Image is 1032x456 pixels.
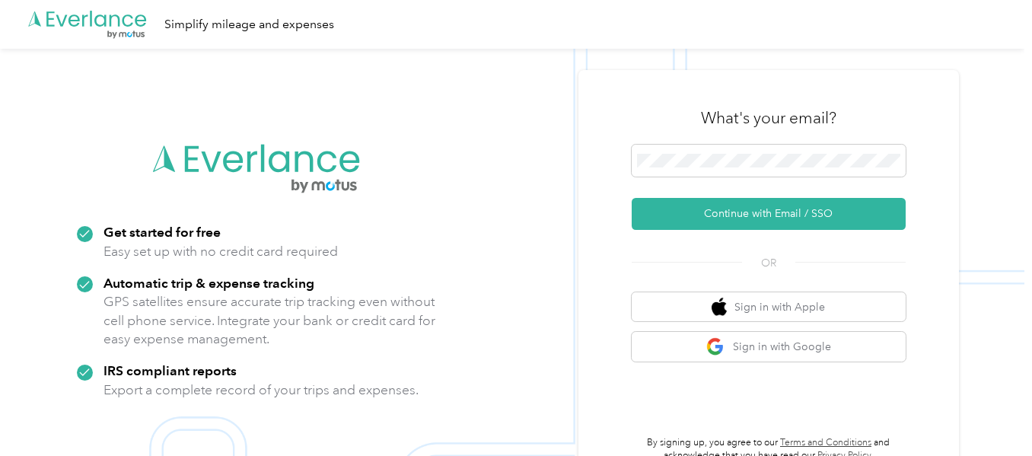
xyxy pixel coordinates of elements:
[104,275,314,291] strong: Automatic trip & expense tracking
[104,362,237,378] strong: IRS compliant reports
[632,292,906,322] button: apple logoSign in with Apple
[104,381,419,400] p: Export a complete record of your trips and expenses.
[164,15,334,34] div: Simplify mileage and expenses
[104,224,221,240] strong: Get started for free
[780,437,871,448] a: Terms and Conditions
[104,242,338,261] p: Easy set up with no credit card required
[632,198,906,230] button: Continue with Email / SSO
[701,107,836,129] h3: What's your email?
[104,292,436,349] p: GPS satellites ensure accurate trip tracking even without cell phone service. Integrate your bank...
[706,337,725,356] img: google logo
[742,255,795,271] span: OR
[712,298,727,317] img: apple logo
[632,332,906,362] button: google logoSign in with Google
